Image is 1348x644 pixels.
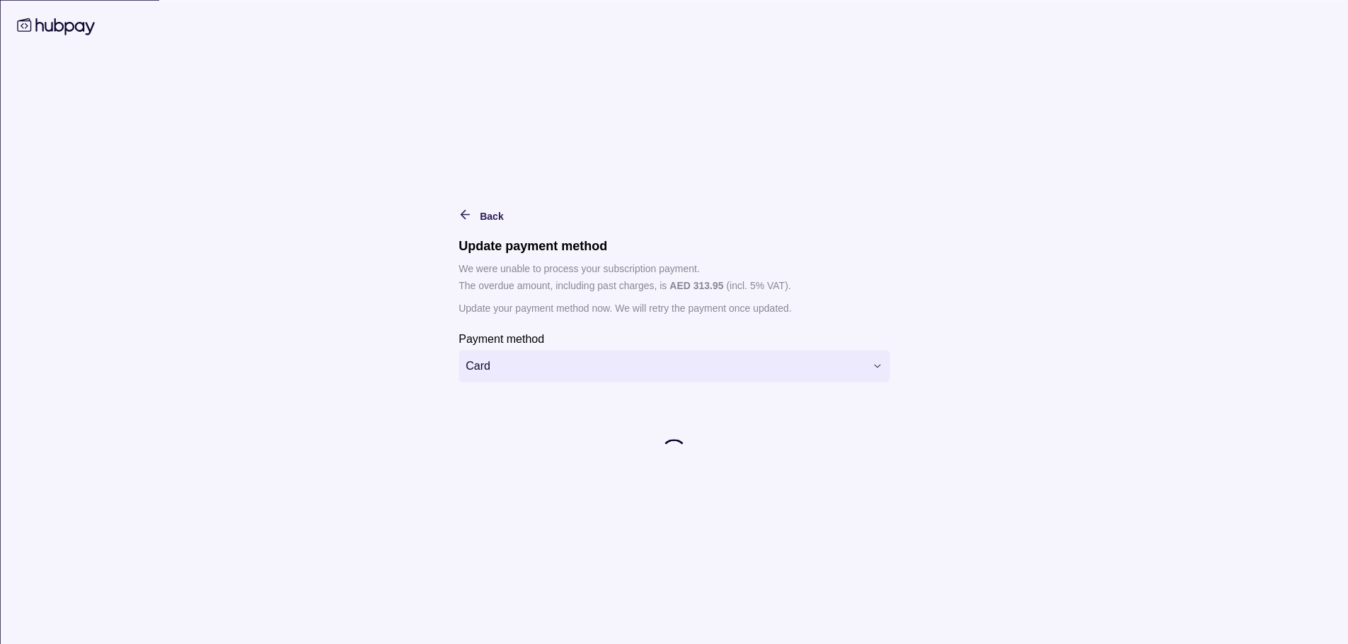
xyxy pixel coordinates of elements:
span: Back [480,210,503,221]
p: The overdue amount, including past charges, is (incl. 5% VAT). [459,277,890,293]
p: Update your payment method now. We will retry the payment once updated. [459,300,890,315]
h1: Update payment method [459,238,890,253]
p: We were unable to process your subscription payment. [459,260,890,276]
label: Payment method [459,329,544,346]
p: Payment method [459,332,544,344]
p: AED 313.95 [669,279,723,291]
button: Back [459,206,503,223]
